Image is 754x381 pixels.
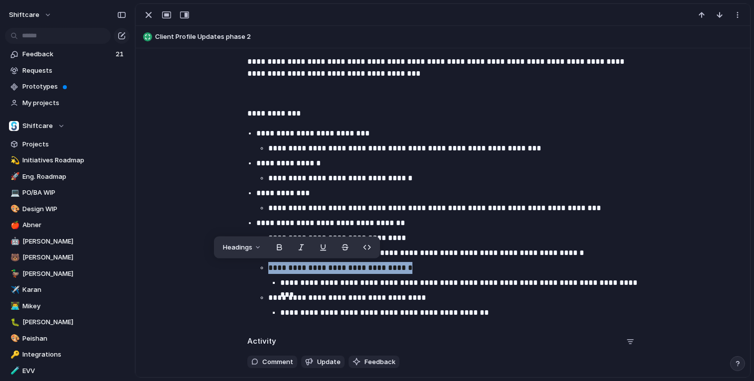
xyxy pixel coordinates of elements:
[247,336,276,347] h2: Activity
[5,63,130,78] a: Requests
[5,47,130,62] a: Feedback21
[10,333,17,344] div: 🎨
[217,240,267,255] button: Headings
[349,356,399,369] button: Feedback
[10,268,17,279] div: 🦆
[10,171,17,182] div: 🚀
[10,317,17,328] div: 🐛
[22,366,126,376] span: EVV
[5,79,130,94] a: Prototypes
[262,357,293,367] span: Comment
[9,188,19,198] button: 💻
[10,203,17,215] div: 🎨
[22,253,126,262] span: [PERSON_NAME]
[5,347,130,362] a: 🔑Integrations
[301,356,345,369] button: Update
[9,204,19,214] button: 🎨
[5,137,130,152] a: Projects
[22,237,126,247] span: [PERSON_NAME]
[5,96,130,111] a: My projects
[9,253,19,262] button: 🐻
[140,29,746,45] button: Client Profile Updates phase 2
[22,334,126,344] span: Peishan
[10,155,17,166] div: 💫
[10,187,17,199] div: 💻
[22,269,126,279] span: [PERSON_NAME]
[5,315,130,330] a: 🐛[PERSON_NAME]
[5,331,130,346] a: 🎨Peishan
[22,204,126,214] span: Design WIP
[22,301,126,311] span: Mikey
[22,139,126,149] span: Projects
[22,66,126,76] span: Requests
[22,98,126,108] span: My projects
[10,300,17,312] div: 👨‍💻
[9,269,19,279] button: 🦆
[9,220,19,230] button: 🍎
[9,350,19,360] button: 🔑
[365,357,395,367] span: Feedback
[22,172,126,182] span: Eng. Roadmap
[5,234,130,249] a: 🤖[PERSON_NAME]
[5,218,130,233] a: 🍎Abner
[22,220,126,230] span: Abner
[116,49,126,59] span: 21
[5,153,130,168] a: 💫Initiatives Roadmap
[22,285,126,295] span: Karan
[317,357,341,367] span: Update
[5,364,130,379] a: 🧪EVV
[4,7,57,23] button: shiftcare
[10,349,17,361] div: 🔑
[10,365,17,377] div: 🧪
[10,252,17,263] div: 🐻
[5,299,130,314] a: 👨‍💻Mikey
[10,236,17,247] div: 🤖
[5,169,130,184] a: 🚀Eng. Roadmap
[22,82,126,92] span: Prototypes
[10,220,17,231] div: 🍎
[22,317,126,327] span: [PERSON_NAME]
[5,282,130,297] a: ✈️Karan
[9,172,19,182] button: 🚀
[5,119,130,133] button: Shiftcare
[22,49,113,59] span: Feedback
[9,237,19,247] button: 🤖
[5,250,130,265] a: 🐻[PERSON_NAME]
[9,366,19,376] button: 🧪
[22,188,126,198] span: PO/BA WIP
[9,285,19,295] button: ✈️
[5,202,130,217] a: 🎨Design WIP
[223,243,252,253] span: Headings
[10,284,17,296] div: ✈️
[5,266,130,281] a: 🦆[PERSON_NAME]
[9,10,39,20] span: shiftcare
[22,155,126,165] span: Initiatives Roadmap
[9,317,19,327] button: 🐛
[5,185,130,200] a: 💻PO/BA WIP
[9,301,19,311] button: 👨‍💻
[22,121,53,131] span: Shiftcare
[9,334,19,344] button: 🎨
[22,350,126,360] span: Integrations
[9,155,19,165] button: 💫
[247,356,297,369] button: Comment
[155,32,746,42] span: Client Profile Updates phase 2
